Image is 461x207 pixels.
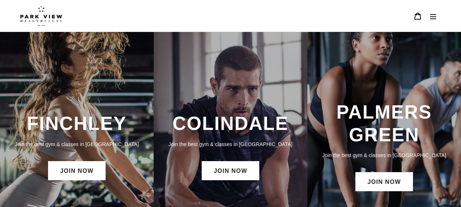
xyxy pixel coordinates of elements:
[161,140,300,148] p: Join the best gym & classes in [GEOGRAPHIC_DATA]
[20,6,62,26] img: Park view health clubs is a gym near you.
[202,161,259,180] a: JOIN NOW: Colindale Membership
[48,161,106,180] a: JOIN NOW: Finchley Membership
[425,8,441,24] button: Menu
[315,101,454,146] h3: PALMERS GREEN
[355,172,413,191] a: JOIN NOW: Palmers Green Membership
[7,112,146,135] h3: FINCHLEY
[315,151,454,159] p: Join the best gym & classes in [GEOGRAPHIC_DATA]
[161,112,300,135] h3: COLINDALE
[7,140,146,148] p: Join the best gym & classes in [GEOGRAPHIC_DATA]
